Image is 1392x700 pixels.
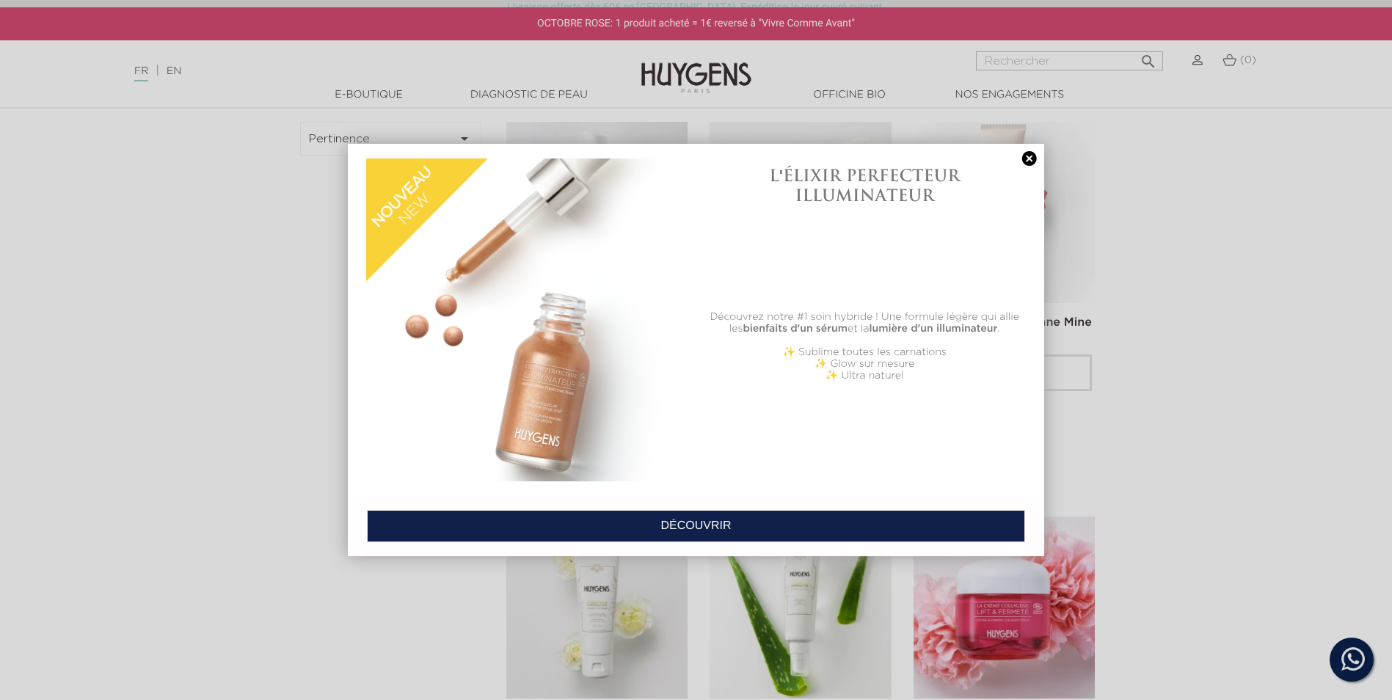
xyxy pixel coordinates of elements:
[704,346,1026,358] p: ✨ Sublime toutes les carnations
[870,324,998,334] b: lumière d'un illuminateur
[704,358,1026,370] p: ✨ Glow sur mesure
[704,166,1026,205] h1: L'ÉLIXIR PERFECTEUR ILLUMINATEUR
[367,510,1025,542] a: DÉCOUVRIR
[743,324,848,334] b: bienfaits d'un sérum
[704,370,1026,382] p: ✨ Ultra naturel
[704,311,1026,335] p: Découvrez notre #1 soin hybride ! Une formule légère qui allie les et la .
